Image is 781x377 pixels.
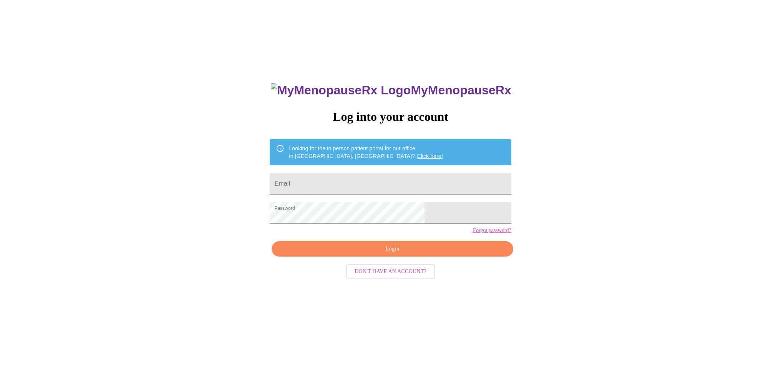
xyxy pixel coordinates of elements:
[417,153,443,159] a: Click here!
[271,83,511,97] h3: MyMenopauseRx
[344,268,437,274] a: Don't have an account?
[355,267,426,277] span: Don't have an account?
[289,142,443,163] div: Looking for the in person patient portal for our office in [GEOGRAPHIC_DATA], [GEOGRAPHIC_DATA]?
[271,83,411,97] img: MyMenopauseRx Logo
[280,244,504,254] span: Login
[270,110,511,124] h3: Log into your account
[272,241,513,257] button: Login
[346,264,435,279] button: Don't have an account?
[473,227,511,234] a: Forgot password?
